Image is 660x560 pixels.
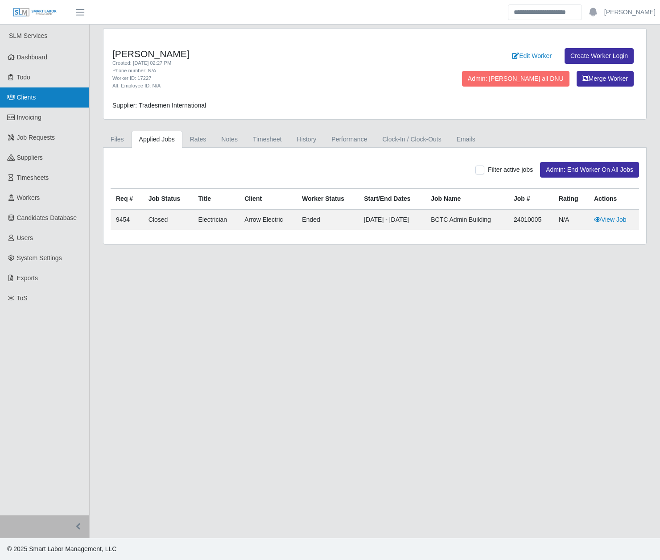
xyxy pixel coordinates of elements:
[7,545,116,552] span: © 2025 Smart Labor Management, LLC
[9,32,47,39] span: SLM Services
[289,131,324,148] a: History
[112,67,413,75] div: Phone number: N/A
[239,209,297,230] td: Arrow Electric
[589,189,639,210] th: Actions
[17,254,62,261] span: System Settings
[182,131,214,148] a: Rates
[297,189,359,210] th: Worker Status
[565,48,634,64] a: Create Worker Login
[553,209,589,230] td: N/A
[17,74,30,81] span: Todo
[488,166,533,173] span: Filter active jobs
[540,162,639,178] button: Admin: End Worker On All Jobs
[577,71,634,87] button: Merge Worker
[111,189,143,210] th: Req #
[359,189,425,210] th: Start/End Dates
[112,82,413,90] div: Alt. Employee ID: N/A
[17,154,43,161] span: Suppliers
[425,209,508,230] td: BCTC Admin Building
[17,214,77,221] span: Candidates Database
[508,209,553,230] td: 24010005
[112,102,206,109] span: Supplier: Tradesmen International
[17,295,28,302] span: ToS
[112,75,413,82] div: Worker ID: 17227
[112,59,413,67] div: Created: [DATE] 02:27 PM
[359,209,425,230] td: [DATE] - [DATE]
[17,94,36,101] span: Clients
[103,131,132,148] a: Files
[17,114,41,121] span: Invoicing
[17,54,48,61] span: Dashboard
[604,8,656,17] a: [PERSON_NAME]
[17,134,55,141] span: Job Requests
[297,209,359,230] td: ended
[132,131,182,148] a: Applied Jobs
[214,131,245,148] a: Notes
[17,194,40,201] span: Workers
[12,8,57,17] img: SLM Logo
[245,131,289,148] a: Timesheet
[462,71,569,87] button: Admin: [PERSON_NAME] all DNU
[143,209,193,230] td: Closed
[193,189,239,210] th: Title
[506,48,557,64] a: Edit Worker
[553,189,589,210] th: Rating
[594,216,627,223] a: View Job
[324,131,375,148] a: Performance
[375,131,449,148] a: Clock-In / Clock-Outs
[239,189,297,210] th: Client
[508,189,553,210] th: Job #
[425,189,508,210] th: Job Name
[17,174,49,181] span: Timesheets
[193,209,239,230] td: Electrician
[111,209,143,230] td: 9454
[17,234,33,241] span: Users
[143,189,193,210] th: Job Status
[112,48,413,59] h4: [PERSON_NAME]
[508,4,582,20] input: Search
[17,274,38,282] span: Exports
[449,131,483,148] a: Emails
